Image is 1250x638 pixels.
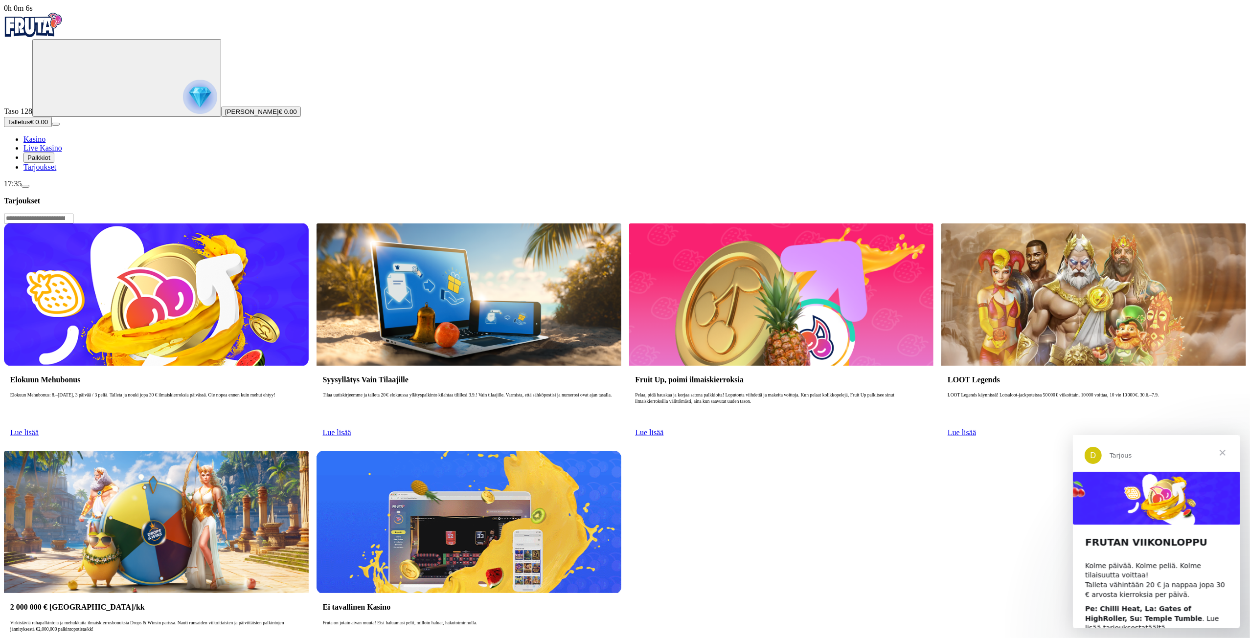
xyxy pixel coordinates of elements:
span: Taso 128 [4,107,32,115]
a: Live Kasino [23,144,62,152]
img: Fruta [4,13,63,37]
a: Tarjoukset [23,163,56,171]
div: . Lue lisää tarjouksesta . [12,169,155,198]
h3: LOOT Legends [948,375,1240,384]
span: Palkkiot [27,154,50,161]
img: Elokuun Mehubonus [4,223,309,365]
button: menu [22,185,29,188]
h3: Fruit Up, poimi ilmaiskierroksia [635,375,927,384]
nav: Main menu [4,135,1246,172]
h3: Tarjoukset [4,196,1246,205]
a: Lue lisää [323,428,351,437]
h3: Ei tavallinen Kasino [323,602,615,612]
button: reward progress [32,39,221,117]
p: Pelaa, pidä hauskaa ja korjaa satona palkkioita! Loputonta viihdettä ja makeita voittoja. Kun pel... [635,392,927,423]
a: Lue lisää [635,428,663,437]
h3: Syysyllätys Vain Tilaajille [323,375,615,384]
input: Search [4,214,73,223]
p: Tilaa uutiskirjeemme ja talleta 20 € elokuussa yllätyspalkinto kilahtaa tilillesi 3.9.! Vain tila... [323,392,615,423]
iframe: Intercom live chat viesti [1073,435,1240,628]
p: Elokuun Mehubonus: 8.–[DATE], 3 päivää / 3 peliä. Talleta ja nouki jopa 30 € ilmaiskierroksia päi... [10,392,302,423]
a: Lue lisää [10,428,39,437]
span: 17:35 [4,179,22,188]
a: Kasino [23,135,45,143]
button: [PERSON_NAME]€ 0.00 [221,107,301,117]
span: € 0.00 [30,118,48,126]
img: LOOT Legends [941,223,1246,365]
button: Talletusplus icon€ 0.00 [4,117,52,127]
span: € 0.00 [279,108,297,115]
img: Syysyllätys Vain Tilaajille [317,223,621,365]
img: reward progress [183,80,217,114]
a: Lue lisää [948,428,976,437]
button: Palkkiot [23,153,54,163]
span: user session time [4,4,33,12]
span: Talletus [8,118,30,126]
img: Ei tavallinen Kasino [317,451,621,593]
button: menu [52,123,60,126]
span: [PERSON_NAME] [225,108,279,115]
p: LOOT Legends käynnissä! Lotsaloot‑jackpoteissa 50 000 € viikoittain. 10 000 voittaa, 10 vie 10 00... [948,392,1240,423]
img: Fruit Up, poimi ilmaiskierroksia [629,223,934,365]
nav: Primary [4,13,1246,172]
img: 2 000 000 € Palkintopotti/kk [4,451,309,593]
a: Fruta [4,30,63,39]
h3: Elokuun Mehubonus [10,375,302,384]
b: Pe: Chilli Heat, La: Gates of HighRoller, Su: Temple Tumble [12,170,129,187]
h3: 2 000 000 € [GEOGRAPHIC_DATA]/kk [10,602,302,612]
a: täältä [72,189,92,197]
